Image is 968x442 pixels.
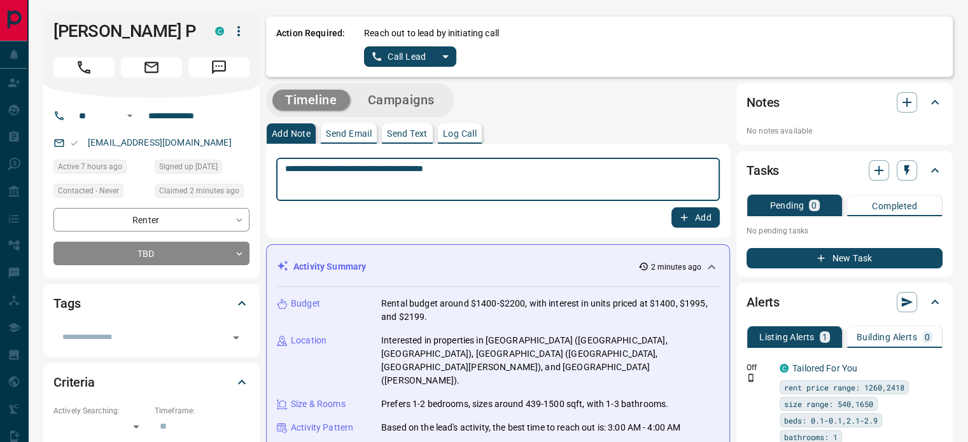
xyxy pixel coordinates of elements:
button: New Task [747,248,943,268]
h2: Tags [53,293,80,314]
a: [EMAIL_ADDRESS][DOMAIN_NAME] [88,137,232,148]
p: Log Call [443,129,477,138]
p: Activity Summary [293,260,366,273]
span: size range: 540,1650 [784,397,873,410]
svg: Push Notification Only [747,373,755,382]
p: Action Required: [276,27,345,67]
p: Location [291,334,326,347]
div: Sun Oct 12 2025 [155,184,249,202]
div: Alerts [747,287,943,317]
p: Pending [769,201,804,210]
div: split button [364,46,456,67]
div: Sun Oct 12 2025 [53,160,148,177]
span: Contacted - Never [58,184,119,197]
p: Interested in properties in [GEOGRAPHIC_DATA] ([GEOGRAPHIC_DATA], [GEOGRAPHIC_DATA]), [GEOGRAPHIC... [381,334,719,387]
p: Building Alerts [857,333,917,342]
div: Criteria [53,367,249,397]
p: 0 [811,201,817,210]
span: beds: 0.1-0.1,2.1-2.9 [784,414,878,427]
a: Tailored For You [792,363,857,373]
p: Budget [291,297,320,310]
div: Tasks [747,155,943,186]
h2: Tasks [747,160,779,181]
p: Reach out to lead by initiating call [364,27,499,40]
svg: Email Valid [70,139,79,148]
span: Call [53,57,115,78]
h2: Alerts [747,292,780,312]
span: Signed up [DATE] [159,160,218,173]
span: Email [121,57,182,78]
p: Activity Pattern [291,421,353,434]
p: Based on the lead's activity, the best time to reach out is: 3:00 AM - 4:00 AM [381,421,680,434]
div: condos.ca [780,364,789,373]
p: 0 [925,333,930,342]
p: Listing Alerts [759,333,815,342]
div: Renter [53,208,249,231]
button: Add [671,207,720,228]
button: Call Lead [364,46,435,67]
h2: Criteria [53,372,95,392]
div: Activity Summary2 minutes ago [277,255,719,279]
h1: [PERSON_NAME] P [53,21,196,41]
span: Message [188,57,249,78]
p: Prefers 1-2 bedrooms, sizes around 439-1500 sqft, with 1-3 bathrooms. [381,397,668,411]
p: Actively Searching: [53,405,148,417]
p: Off [747,362,772,373]
div: Notes [747,87,943,118]
span: rent price range: 1260,2418 [784,381,904,394]
p: No notes available [747,125,943,137]
p: 2 minutes ago [651,261,701,273]
div: Tue Oct 07 2025 [155,160,249,177]
p: 1 [822,333,827,342]
span: Active 7 hours ago [58,160,122,173]
h2: Notes [747,92,780,113]
p: Completed [872,202,917,211]
p: No pending tasks [747,221,943,240]
p: Size & Rooms [291,397,346,411]
button: Campaigns [355,90,447,111]
p: Send Email [326,129,372,138]
div: condos.ca [215,27,224,36]
div: Tags [53,288,249,319]
button: Timeline [272,90,350,111]
p: Add Note [272,129,311,138]
p: Timeframe: [155,405,249,417]
button: Open [122,108,137,123]
p: Send Text [387,129,428,138]
p: Rental budget around $1400-$2200, with interest in units priced at $1400, $1995, and $2199. [381,297,719,324]
div: TBD [53,242,249,265]
span: Claimed 2 minutes ago [159,184,239,197]
button: Open [227,329,245,347]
